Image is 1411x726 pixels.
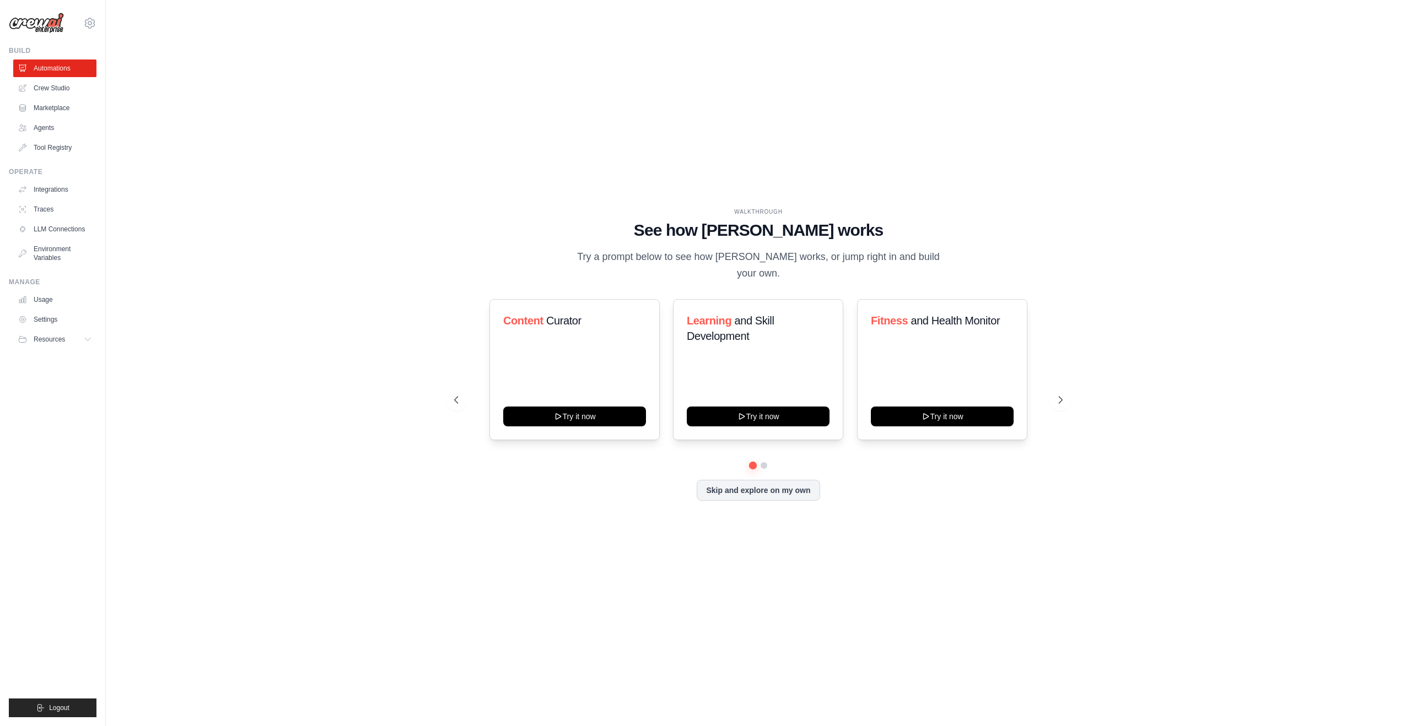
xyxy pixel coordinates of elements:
[573,249,944,281] p: Try a prompt below to see how [PERSON_NAME] works, or jump right in and build your own.
[503,407,646,426] button: Try it now
[454,208,1063,216] div: WALKTHROUGH
[13,311,96,328] a: Settings
[687,315,731,327] span: Learning
[9,46,96,55] div: Build
[9,167,96,176] div: Operate
[9,278,96,286] div: Manage
[911,315,1000,327] span: and Health Monitor
[13,201,96,218] a: Traces
[13,181,96,198] a: Integrations
[49,703,69,712] span: Logout
[687,315,774,342] span: and Skill Development
[34,335,65,344] span: Resources
[13,79,96,97] a: Crew Studio
[503,315,543,327] span: Content
[13,331,96,348] button: Resources
[546,315,581,327] span: Curator
[13,291,96,308] a: Usage
[9,13,64,34] img: Logo
[9,698,96,717] button: Logout
[687,407,830,426] button: Try it now
[13,139,96,156] a: Tool Registry
[13,240,96,267] a: Environment Variables
[454,220,1063,240] h1: See how [PERSON_NAME] works
[13,59,96,77] a: Automations
[13,119,96,137] a: Agents
[13,99,96,117] a: Marketplace
[871,315,908,327] span: Fitness
[697,480,820,501] button: Skip and explore on my own
[871,407,1014,426] button: Try it now
[13,220,96,238] a: LLM Connections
